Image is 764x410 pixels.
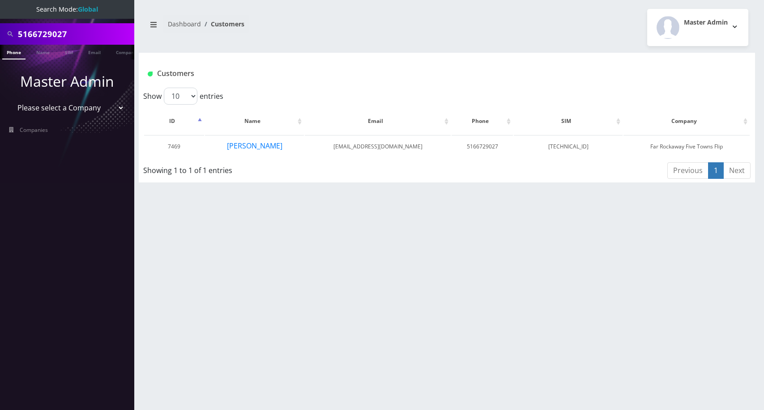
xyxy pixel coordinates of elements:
th: SIM: activate to sort column ascending [514,108,623,134]
strong: Global [78,5,98,13]
h2: Master Admin [684,19,728,26]
a: Email [84,45,105,59]
th: Email: activate to sort column ascending [305,108,451,134]
a: 1 [708,162,724,179]
th: Phone: activate to sort column ascending [452,108,513,134]
a: Phone [2,45,26,59]
th: ID: activate to sort column descending [144,108,204,134]
div: Showing 1 to 1 of 1 entries [143,161,389,176]
a: Previous [667,162,709,179]
a: SIM [60,45,77,59]
select: Showentries [164,88,197,105]
td: [TECHNICAL_ID] [514,135,623,158]
a: Company [111,45,141,59]
span: Companies [20,126,48,134]
td: [EMAIL_ADDRESS][DOMAIN_NAME] [305,135,451,158]
li: Customers [201,19,244,29]
label: Show entries [143,88,223,105]
td: Far Rockaway Five Towns Flip [623,135,750,158]
th: Company: activate to sort column ascending [623,108,750,134]
td: 7469 [144,135,204,158]
td: 5166729027 [452,135,513,158]
h1: Customers [148,69,644,78]
a: Next [723,162,751,179]
button: [PERSON_NAME] [226,140,283,152]
nav: breadcrumb [145,15,440,40]
th: Name: activate to sort column ascending [205,108,304,134]
button: Master Admin [647,9,748,46]
span: Search Mode: [36,5,98,13]
a: Name [32,45,54,59]
a: Dashboard [168,20,201,28]
input: Search All Companies [18,25,132,42]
